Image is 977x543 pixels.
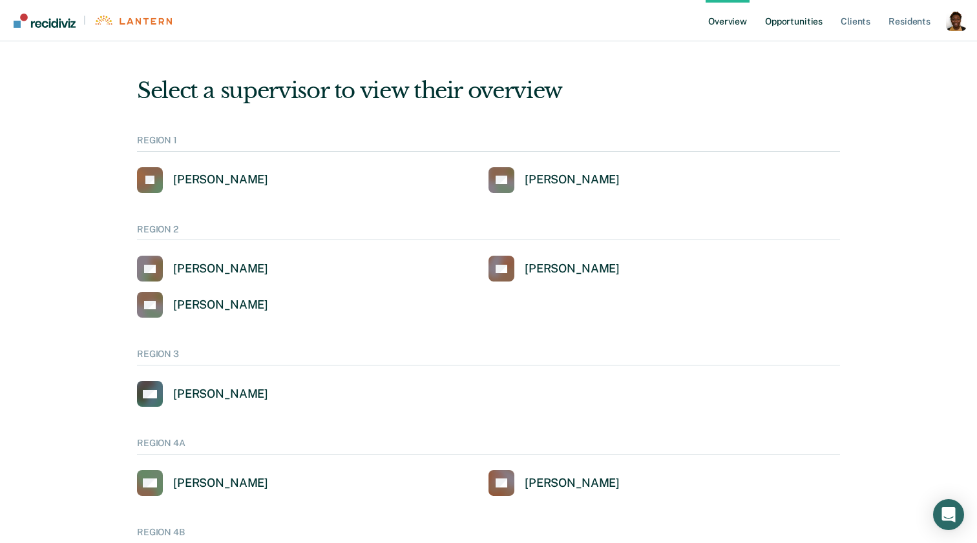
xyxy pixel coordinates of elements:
[137,349,840,365] div: REGION 3
[525,172,620,187] div: [PERSON_NAME]
[137,77,840,104] div: Select a supervisor to view their overview
[525,476,620,491] div: [PERSON_NAME]
[137,381,268,407] a: [PERSON_NAME]
[173,476,268,491] div: [PERSON_NAME]
[137,292,268,318] a: [PERSON_NAME]
[137,224,840,241] div: REGION 2
[94,15,172,25] img: Lantern
[173,261,268,276] div: [PERSON_NAME]
[933,499,964,530] div: Open Intercom Messenger
[173,298,268,312] div: [PERSON_NAME]
[137,167,268,193] a: [PERSON_NAME]
[137,438,840,455] div: REGION 4A
[525,261,620,276] div: [PERSON_NAME]
[137,256,268,282] a: [PERSON_NAME]
[488,256,620,282] a: [PERSON_NAME]
[173,387,268,402] div: [PERSON_NAME]
[946,10,967,31] button: Profile dropdown button
[137,470,268,496] a: [PERSON_NAME]
[488,470,620,496] a: [PERSON_NAME]
[173,172,268,187] div: [PERSON_NAME]
[137,135,840,152] div: REGION 1
[76,15,94,26] span: |
[14,14,76,28] img: Recidiviz
[488,167,620,193] a: [PERSON_NAME]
